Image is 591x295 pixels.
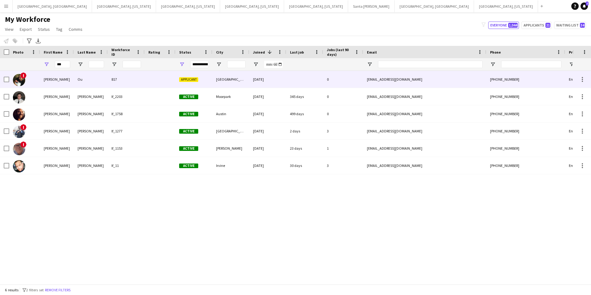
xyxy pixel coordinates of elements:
span: ! [20,124,26,130]
div: [PHONE_NUMBER] [486,157,565,174]
div: lf_1153 [108,140,145,157]
span: 21 [545,23,550,28]
span: View [5,26,14,32]
a: Status [35,25,52,33]
span: Profile [569,50,581,55]
div: Austin [212,105,249,122]
div: [PHONE_NUMBER] [486,123,565,139]
button: [GEOGRAPHIC_DATA], [GEOGRAPHIC_DATA] [395,0,474,12]
button: Open Filter Menu [253,62,259,67]
button: Open Filter Menu [44,62,49,67]
input: Joined Filter Input [264,61,283,68]
div: [GEOGRAPHIC_DATA] [212,71,249,88]
span: Status [38,26,50,32]
div: 23 days [286,140,323,157]
div: [DATE] [249,140,286,157]
div: [PERSON_NAME] [74,105,108,122]
div: [PERSON_NAME] [74,157,108,174]
button: Open Filter Menu [111,62,117,67]
button: [GEOGRAPHIC_DATA], [US_STATE] [156,0,220,12]
div: [DATE] [249,88,286,105]
span: 7 [586,2,589,6]
div: 0 [323,71,363,88]
button: Open Filter Menu [216,62,222,67]
button: [GEOGRAPHIC_DATA], [US_STATE] [284,0,348,12]
div: 3 [323,157,363,174]
button: Open Filter Menu [78,62,83,67]
div: 0 [323,105,363,122]
span: 34 [580,23,585,28]
button: Open Filter Menu [569,62,574,67]
div: [DATE] [249,123,286,139]
span: Export [20,26,32,32]
div: Irvine [212,157,249,174]
button: Open Filter Menu [179,62,185,67]
div: [EMAIL_ADDRESS][DOMAIN_NAME] [363,140,486,157]
div: [DATE] [249,157,286,174]
span: Active [179,146,198,151]
div: [EMAIL_ADDRESS][DOMAIN_NAME] [363,71,486,88]
div: [EMAIL_ADDRESS][DOMAIN_NAME] [363,105,486,122]
div: 2 days [286,123,323,139]
a: Comms [66,25,85,33]
app-action-btn: Advanced filters [26,37,33,45]
button: [GEOGRAPHIC_DATA], [US_STATE] [92,0,156,12]
div: Moorpark [212,88,249,105]
button: Applicants21 [521,22,552,29]
span: ! [20,141,26,147]
span: Last Name [78,50,96,55]
div: [PHONE_NUMBER] [486,71,565,88]
div: Ou [74,71,108,88]
button: Open Filter Menu [490,62,496,67]
div: [EMAIL_ADDRESS][DOMAIN_NAME] [363,123,486,139]
span: First Name [44,50,62,55]
input: Last Name Filter Input [89,61,104,68]
img: David Samuels [13,91,25,103]
span: Active [179,164,198,168]
input: Workforce ID Filter Input [123,61,141,68]
span: Active [179,129,198,134]
span: ! [20,72,26,79]
div: 0 [323,88,363,105]
div: lf_1277 [108,123,145,139]
div: [EMAIL_ADDRESS][DOMAIN_NAME] [363,157,486,174]
a: 7 [581,2,588,10]
div: [PERSON_NAME] [40,157,74,174]
span: Comms [69,26,82,32]
div: [PERSON_NAME] [212,140,249,157]
span: Active [179,95,198,99]
div: [PERSON_NAME] [74,123,108,139]
button: Remove filters [44,287,72,293]
button: [GEOGRAPHIC_DATA], [US_STATE] [220,0,284,12]
div: [PHONE_NUMBER] [486,88,565,105]
span: Email [367,50,377,55]
button: Santa [PERSON_NAME] [348,0,395,12]
a: Tag [54,25,65,33]
a: View [2,25,16,33]
div: 1 [323,140,363,157]
div: lf_11 [108,157,145,174]
button: Open Filter Menu [367,62,372,67]
span: Applicant [179,77,198,82]
span: Status [179,50,191,55]
span: Rating [148,50,160,55]
div: [PHONE_NUMBER] [486,105,565,122]
span: Photo [13,50,23,55]
span: Workforce ID [111,47,134,57]
div: 817 [108,71,145,88]
div: 345 days [286,88,323,105]
button: Waiting list34 [554,22,586,29]
span: 2 filters set [26,288,44,292]
span: Joined [253,50,265,55]
img: David Wilber [13,160,25,172]
div: 30 days [286,157,323,174]
div: [PERSON_NAME] [74,140,108,157]
span: City [216,50,223,55]
span: Tag [56,26,62,32]
div: lf_2203 [108,88,145,105]
span: My Workforce [5,15,50,24]
span: Phone [490,50,501,55]
input: City Filter Input [227,61,246,68]
div: [PERSON_NAME] [40,71,74,88]
div: [PHONE_NUMBER] [486,140,565,157]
